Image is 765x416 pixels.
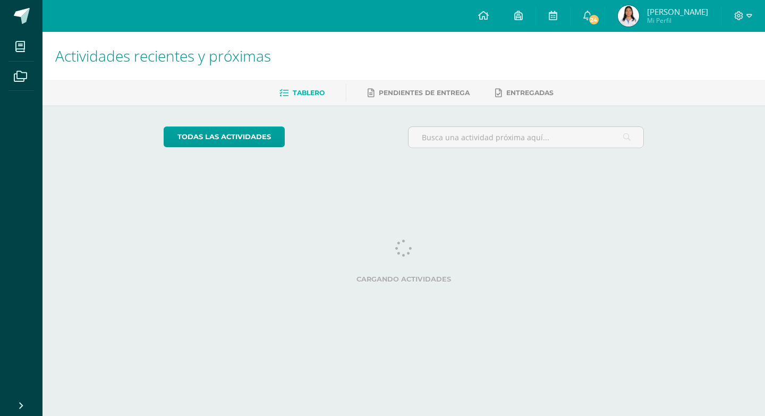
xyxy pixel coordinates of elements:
span: [PERSON_NAME] [647,6,708,17]
span: Actividades recientes y próximas [55,46,271,66]
span: Pendientes de entrega [379,89,470,97]
a: Entregadas [495,84,554,101]
a: Pendientes de entrega [368,84,470,101]
a: Tablero [279,84,325,101]
a: todas las Actividades [164,126,285,147]
img: 97a65471cb6ef70f5b810e38ac33f3e5.png [618,5,639,27]
label: Cargando actividades [164,275,644,283]
span: 24 [588,14,599,26]
span: Mi Perfil [647,16,708,25]
input: Busca una actividad próxima aquí... [409,127,644,148]
span: Entregadas [506,89,554,97]
span: Tablero [293,89,325,97]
